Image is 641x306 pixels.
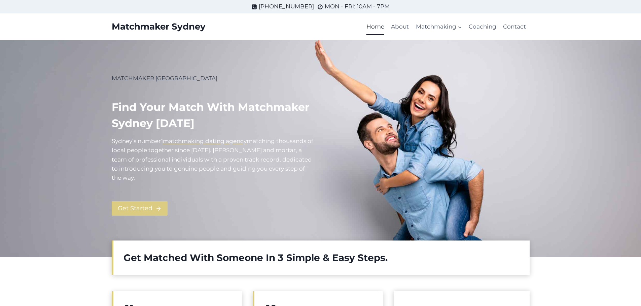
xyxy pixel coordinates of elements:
[251,2,314,11] a: [PHONE_NUMBER]
[247,138,253,144] mark: m
[388,19,412,35] a: About
[416,22,462,31] span: Matchmaking
[363,19,388,35] a: Home
[112,137,315,182] p: Sydney’s number atching thousands of local people together since [DATE]. [PERSON_NAME] and mortar...
[465,19,500,35] a: Coaching
[123,251,520,265] h2: Get Matched With Someone In 3 Simple & Easy Steps.​
[118,204,152,213] span: Get Started
[500,19,529,35] a: Contact
[161,138,163,144] mark: 1
[112,201,168,216] a: Get Started
[112,99,315,131] h1: Find your match with Matchmaker Sydney [DATE]
[112,74,315,83] p: MATCHMAKER [GEOGRAPHIC_DATA]
[325,2,390,11] span: MON - FRI: 10AM - 7PM
[363,19,530,35] nav: Primary
[412,19,465,35] a: Matchmaking
[163,138,247,144] a: matchmaking dating agency
[259,2,314,11] span: [PHONE_NUMBER]
[112,21,206,32] a: Matchmaker Sydney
